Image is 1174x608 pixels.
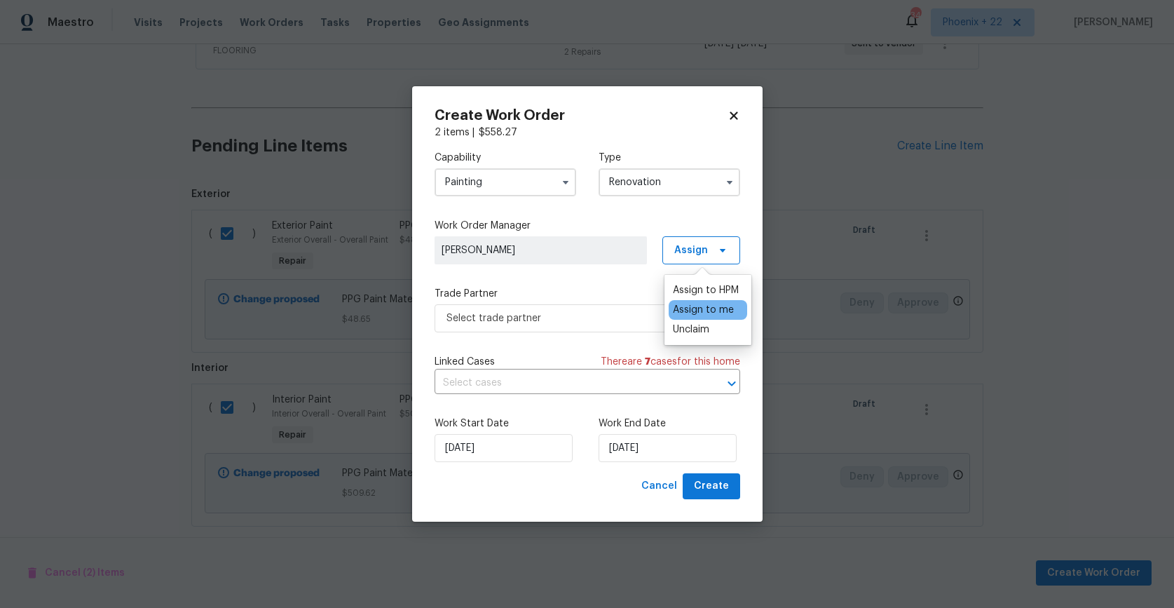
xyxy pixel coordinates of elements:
[435,151,576,165] label: Capability
[599,168,740,196] input: Select...
[636,473,683,499] button: Cancel
[446,311,708,325] span: Select trade partner
[674,243,708,257] span: Assign
[645,357,650,367] span: 7
[557,174,574,191] button: Show options
[673,303,734,317] div: Assign to me
[641,478,677,495] span: Cancel
[435,355,495,369] span: Linked Cases
[683,473,740,499] button: Create
[479,128,517,137] span: $ 558.27
[673,283,739,297] div: Assign to HPM
[599,434,737,462] input: M/D/YYYY
[435,434,573,462] input: M/D/YYYY
[435,126,740,140] div: 2 items |
[435,372,701,394] input: Select cases
[435,109,728,123] h2: Create Work Order
[435,417,576,431] label: Work Start Date
[599,151,740,165] label: Type
[599,417,740,431] label: Work End Date
[673,323,709,337] div: Unclaim
[722,374,742,393] button: Open
[435,168,576,196] input: Select...
[721,174,738,191] button: Show options
[435,287,740,301] label: Trade Partner
[601,355,740,369] span: There are case s for this home
[442,243,640,257] span: [PERSON_NAME]
[694,478,729,495] span: Create
[435,219,740,233] label: Work Order Manager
